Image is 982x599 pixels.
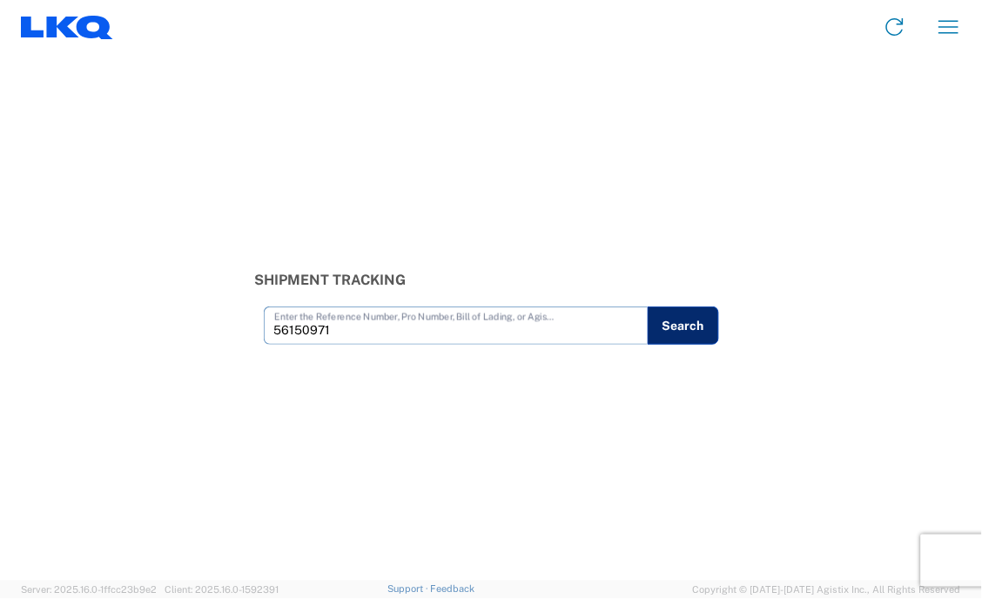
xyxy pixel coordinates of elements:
[431,584,475,595] a: Feedback
[387,584,431,595] a: Support
[648,306,719,345] button: Search
[255,272,728,288] h3: Shipment Tracking
[693,582,961,598] span: Copyright © [DATE]-[DATE] Agistix Inc., All Rights Reserved
[165,585,279,596] span: Client: 2025.16.0-1592391
[21,585,157,596] span: Server: 2025.16.0-1ffcc23b9e2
